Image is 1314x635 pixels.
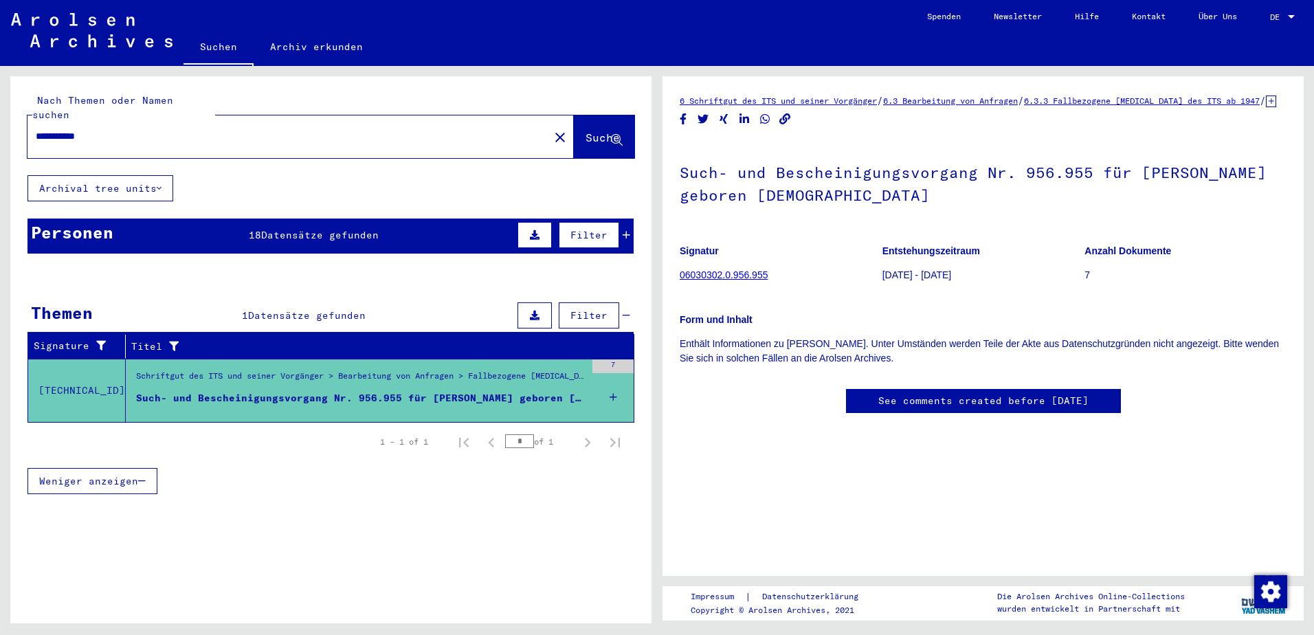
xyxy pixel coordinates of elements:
[586,131,620,144] span: Suche
[546,123,574,151] button: Clear
[559,302,619,328] button: Filter
[691,590,745,604] a: Impressum
[32,94,173,121] mat-label: Nach Themen oder Namen suchen
[1084,268,1287,282] p: 7
[680,96,877,106] a: 6 Schriftgut des ITS und seiner Vorgänger
[31,220,113,245] div: Personen
[751,590,875,604] a: Datenschutzerklärung
[131,339,607,354] div: Titel
[574,428,601,456] button: Next page
[131,335,621,357] div: Titel
[11,13,172,47] img: Arolsen_neg.svg
[136,391,586,405] div: Such- und Bescheinigungsvorgang Nr. 956.955 für [PERSON_NAME] geboren [DEMOGRAPHIC_DATA]
[680,245,719,256] b: Signatur
[249,229,261,241] span: 18
[1238,586,1290,620] img: yv_logo.png
[737,111,752,128] button: Share on LinkedIn
[717,111,731,128] button: Share on Xing
[877,94,883,107] span: /
[261,229,379,241] span: Datensätze gefunden
[882,245,980,256] b: Entstehungszeitraum
[691,590,875,604] div: |
[696,111,711,128] button: Share on Twitter
[574,115,634,158] button: Suche
[450,428,478,456] button: First page
[691,604,875,616] p: Copyright © Arolsen Archives, 2021
[34,339,115,353] div: Signature
[878,394,1089,408] a: See comments created before [DATE]
[552,129,568,146] mat-icon: close
[570,229,608,241] span: Filter
[680,141,1287,224] h1: Such- und Bescheinigungsvorgang Nr. 956.955 für [PERSON_NAME] geboren [DEMOGRAPHIC_DATA]
[758,111,772,128] button: Share on WhatsApp
[778,111,792,128] button: Copy link
[601,428,629,456] button: Last page
[570,309,608,322] span: Filter
[34,335,129,357] div: Signature
[27,468,157,494] button: Weniger anzeigen
[676,111,691,128] button: Share on Facebook
[559,222,619,248] button: Filter
[1270,12,1285,22] span: DE
[39,475,138,487] span: Weniger anzeigen
[1018,94,1024,107] span: /
[1254,575,1287,608] img: Zustimmung ändern
[997,590,1185,603] p: Die Arolsen Archives Online-Collections
[1260,94,1266,107] span: /
[1084,245,1171,256] b: Anzahl Dokumente
[1024,96,1260,106] a: 6.3.3 Fallbezogene [MEDICAL_DATA] des ITS ab 1947
[997,603,1185,615] p: wurden entwickelt in Partnerschaft mit
[882,268,1084,282] p: [DATE] - [DATE]
[136,370,586,389] div: Schriftgut des ITS und seiner Vorgänger > Bearbeitung von Anfragen > Fallbezogene [MEDICAL_DATA] ...
[680,337,1287,366] p: Enthält Informationen zu [PERSON_NAME]. Unter Umständen werden Teile der Akte aus Datenschutzgrün...
[254,30,379,63] a: Archiv erkunden
[478,428,505,456] button: Previous page
[680,269,768,280] a: 06030302.0.956.955
[883,96,1018,106] a: 6.3 Bearbeitung von Anfragen
[27,175,173,201] button: Archival tree units
[680,314,753,325] b: Form und Inhalt
[183,30,254,66] a: Suchen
